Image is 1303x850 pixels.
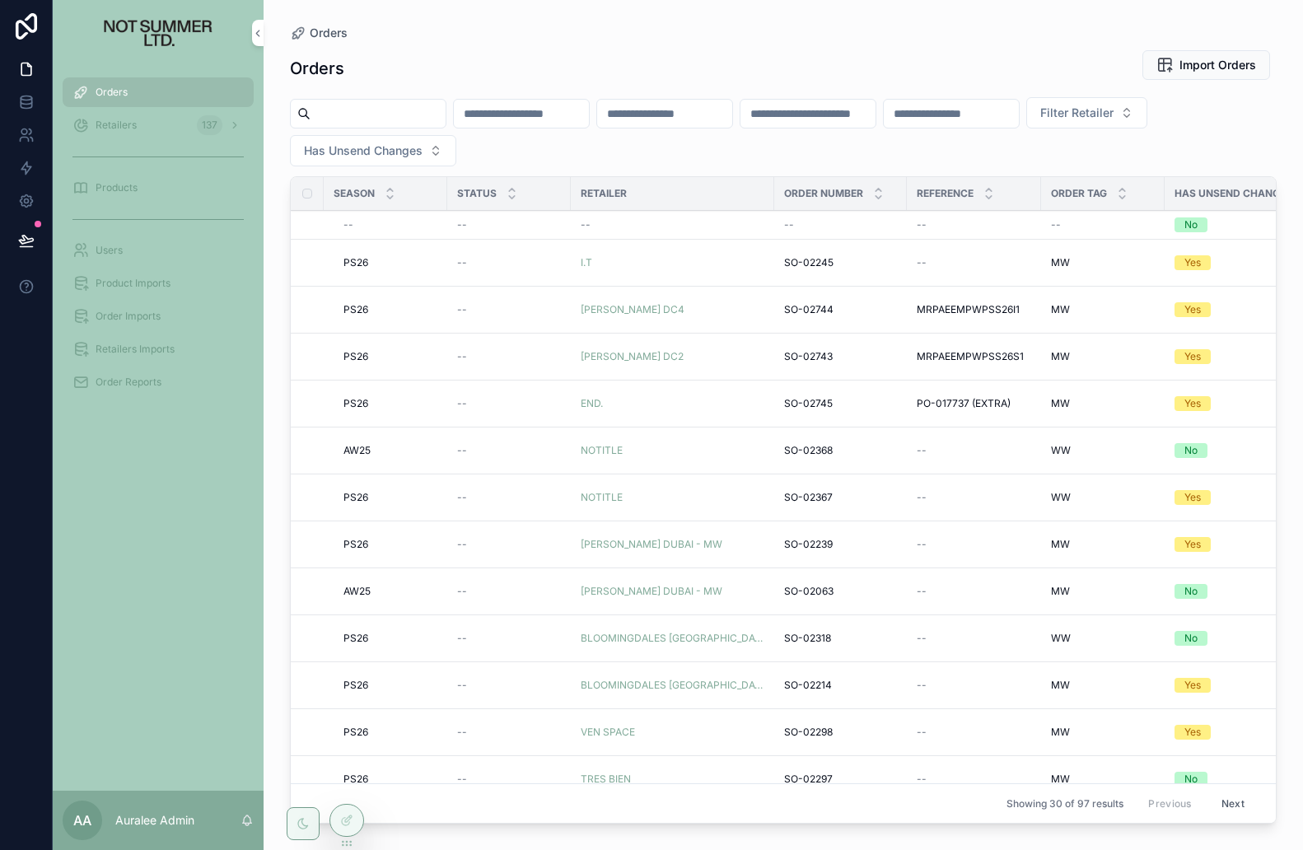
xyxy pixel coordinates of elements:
a: -- [1051,218,1155,231]
span: -- [917,585,927,598]
a: -- [457,632,561,645]
a: SO-02744 [784,303,897,316]
span: Product Imports [96,277,170,290]
a: WW [1051,444,1155,457]
span: AW25 [343,444,371,457]
span: PS26 [343,397,368,410]
a: Retailers137 [63,110,254,140]
a: -- [917,491,1031,504]
span: -- [457,444,467,457]
span: -- [917,679,927,692]
button: Next [1210,791,1256,816]
a: WW [1051,632,1155,645]
span: -- [784,218,794,231]
a: NOTITLE [581,491,764,504]
a: MW [1051,397,1155,410]
span: MW [1051,773,1070,786]
div: No [1184,217,1198,232]
a: -- [457,773,561,786]
a: -- [784,218,897,231]
a: [PERSON_NAME] DC4 [581,303,684,316]
span: Reference [917,187,974,200]
a: PO-017737 (EXTRA) [917,397,1031,410]
a: SO-02297 [784,773,897,786]
span: -- [1051,218,1061,231]
span: SO-02745 [784,397,833,410]
a: -- [917,444,1031,457]
span: -- [917,538,927,551]
span: -- [917,726,927,739]
div: scrollable content [53,66,264,418]
a: [PERSON_NAME] DC2 [581,350,684,363]
a: -- [457,350,561,363]
a: Order Imports [63,301,254,331]
span: SO-02298 [784,726,833,739]
button: Select Button [1026,97,1147,128]
a: MW [1051,585,1155,598]
span: PS26 [343,679,368,692]
span: BLOOMINGDALES [GEOGRAPHIC_DATA] - WW [581,632,764,645]
a: -- [457,397,561,410]
a: SO-02063 [784,585,897,598]
span: SO-02743 [784,350,833,363]
a: MRPAEEMPWPSS26I1 [917,303,1031,316]
span: MW [1051,679,1070,692]
span: PS26 [343,538,368,551]
span: AW25 [343,585,371,598]
div: Yes [1184,490,1201,505]
a: SO-02298 [784,726,897,739]
a: NOTITLE [581,491,623,504]
a: -- [917,726,1031,739]
a: [PERSON_NAME] DUBAI - MW [581,538,722,551]
a: SO-02743 [784,350,897,363]
a: MW [1051,303,1155,316]
span: Products [96,181,138,194]
a: NOTITLE [581,444,623,457]
span: PO-017737 (EXTRA) [917,397,1011,410]
span: SO-02318 [784,632,831,645]
span: MRPAEEMPWPSS26S1 [917,350,1024,363]
span: WW [1051,632,1071,645]
a: [PERSON_NAME] DUBAI - MW [581,538,764,551]
a: -- [917,773,1031,786]
span: SO-02245 [784,256,834,269]
span: -- [457,538,467,551]
span: -- [457,218,467,231]
span: -- [457,350,467,363]
a: -- [917,585,1031,598]
a: PS26 [343,350,437,363]
a: PS26 [343,726,437,739]
a: [PERSON_NAME] DUBAI - MW [581,585,722,598]
span: END. [581,397,603,410]
span: PS26 [343,350,368,363]
span: -- [917,444,927,457]
a: MW [1051,350,1155,363]
a: -- [457,538,561,551]
span: -- [917,491,927,504]
a: PS26 [343,397,437,410]
p: Auralee Admin [115,812,194,829]
span: SO-02368 [784,444,833,457]
span: BLOOMINGDALES [GEOGRAPHIC_DATA] - MW [581,679,764,692]
span: -- [581,218,591,231]
a: Users [63,236,254,265]
a: MW [1051,726,1155,739]
span: SO-02367 [784,491,833,504]
span: Has Unsend Changes [304,142,423,159]
span: TRES BIEN [581,773,631,786]
span: MW [1051,538,1070,551]
a: -- [917,538,1031,551]
a: MW [1051,679,1155,692]
a: VEN SPACE [581,726,635,739]
div: Yes [1184,725,1201,740]
a: -- [343,218,437,231]
span: WW [1051,491,1071,504]
span: SO-02214 [784,679,832,692]
span: Retailers [96,119,137,132]
img: App logo [76,20,241,46]
a: -- [917,632,1031,645]
span: -- [917,218,927,231]
a: [PERSON_NAME] DUBAI - MW [581,585,764,598]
